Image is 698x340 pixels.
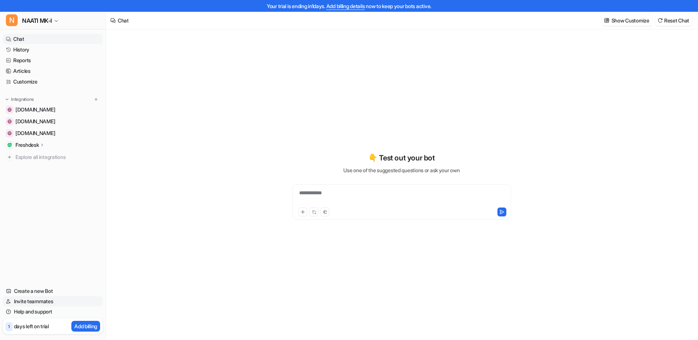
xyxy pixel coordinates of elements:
a: History [3,45,103,55]
p: Use one of the suggested questions or ask your own [343,166,460,174]
img: explore all integrations [6,153,13,161]
a: Invite teammates [3,296,103,307]
a: my.naati.com.au[DOMAIN_NAME] [3,116,103,127]
a: Add billing details [326,3,365,9]
span: NAATI MK-I [22,15,52,26]
img: my.naati.com.au [7,119,12,124]
span: [DOMAIN_NAME] [15,130,55,137]
button: Integrations [3,96,36,103]
img: customize [604,18,609,23]
a: Articles [3,66,103,76]
a: Chat [3,34,103,44]
img: menu_add.svg [93,97,99,102]
img: www.naati.com.au [7,107,12,112]
img: learn.naati.com.au [7,131,12,135]
img: expand menu [4,97,10,102]
p: Freshdesk [15,141,39,149]
a: Help and support [3,307,103,317]
span: Explore all integrations [15,151,100,163]
span: N [6,14,18,26]
a: Reports [3,55,103,65]
button: Add billing [71,321,100,332]
span: [DOMAIN_NAME] [15,106,55,113]
button: Reset Chat [655,15,692,26]
p: 1 [8,323,10,330]
a: Customize [3,77,103,87]
span: [DOMAIN_NAME] [15,118,55,125]
p: 👇 Test out your bot [368,152,435,163]
p: Integrations [11,96,34,102]
p: days left on trial [14,322,49,330]
a: Create a new Bot [3,286,103,296]
img: reset [658,18,663,23]
p: Add billing [74,322,97,330]
a: Explore all integrations [3,152,103,162]
p: Show Customize [612,17,649,24]
a: learn.naati.com.au[DOMAIN_NAME] [3,128,103,138]
button: Show Customize [602,15,652,26]
img: Freshdesk [7,143,12,147]
a: www.naati.com.au[DOMAIN_NAME] [3,105,103,115]
div: Chat [118,17,129,24]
